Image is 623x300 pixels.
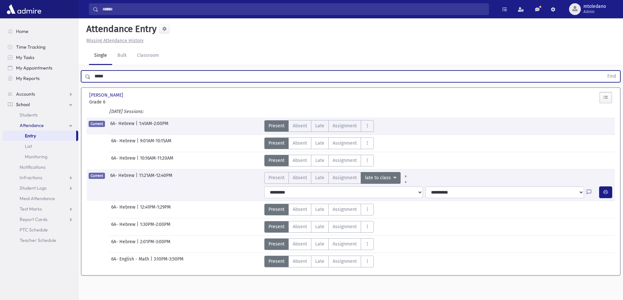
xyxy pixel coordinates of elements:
span: Absent [293,223,307,230]
span: Student Logs [20,185,46,191]
a: Students [3,110,78,120]
a: Meal Attendance [3,193,78,204]
a: Missing Attendance History [84,38,144,43]
span: 6A- Hebrew [111,238,137,250]
span: Absent [293,206,307,213]
span: Notifications [20,164,45,170]
a: PTC Schedule [3,225,78,235]
span: Students [20,112,38,118]
a: Home [3,26,78,37]
a: Single [89,47,112,65]
div: AttTypes [264,172,411,184]
span: Present [268,223,285,230]
a: Student Logs [3,183,78,193]
span: [PERSON_NAME] [89,92,125,99]
span: Report Cards [20,216,47,222]
span: Assignment [333,140,357,147]
span: Test Marks [20,206,42,212]
span: Absent [293,174,307,181]
span: Assignment [333,223,357,230]
span: Admin [583,9,606,14]
span: | [137,238,140,250]
span: 2:01PM-3:00PM [140,238,170,250]
span: Assignment [333,174,357,181]
span: | [137,204,140,215]
span: | [137,137,140,149]
span: Late [315,157,324,164]
span: Meal Attendance [20,196,55,201]
button: Find [603,71,620,82]
span: Assignment [333,122,357,129]
a: School [3,99,78,110]
a: List [3,141,78,151]
a: Entry [3,131,76,141]
span: | [136,172,139,184]
span: late to class [365,174,392,182]
span: 6A- Hebrew [111,155,137,166]
span: Home [16,28,28,34]
div: AttTypes [264,137,374,149]
span: 10:16AM-11:20AM [140,155,173,166]
a: Attendance [3,120,78,131]
a: My Tasks [3,52,78,63]
span: 1:30PM-2:00PM [140,221,170,233]
img: AdmirePro [5,3,43,16]
span: Present [268,140,285,147]
span: 11:21AM-12:40PM [139,172,172,184]
span: Present [268,157,285,164]
span: My Tasks [16,55,34,60]
span: 1:41AM-2:00PM [139,120,168,132]
span: Late [315,258,324,265]
div: AttTypes [264,204,374,215]
span: Assignment [333,157,357,164]
button: late to class [361,172,401,184]
a: Monitoring [3,151,78,162]
div: AttTypes [264,221,374,233]
span: Late [315,140,324,147]
input: Search [98,3,489,15]
a: Classroom [132,47,164,65]
span: Grade 6 [89,99,171,105]
span: PTC Schedule [20,227,48,233]
span: Time Tracking [16,44,45,50]
span: Absent [293,258,307,265]
span: Accounts [16,91,35,97]
div: AttTypes [264,256,374,267]
div: AttTypes [264,120,374,132]
span: | [150,256,154,267]
span: Late [315,206,324,213]
a: All Prior [401,172,411,177]
span: Present [268,258,285,265]
a: Time Tracking [3,42,78,52]
span: Assignment [333,241,357,247]
a: Bulk [112,47,132,65]
span: Absent [293,140,307,147]
a: Test Marks [3,204,78,214]
span: School [16,102,30,107]
a: Notifications [3,162,78,172]
span: Infractions [20,175,42,181]
span: Absent [293,241,307,247]
span: Late [315,223,324,230]
span: | [136,120,139,132]
span: List [25,143,32,149]
span: Absent [293,122,307,129]
span: My Appointments [16,65,52,71]
span: Late [315,241,324,247]
a: All Later [401,177,411,182]
a: Infractions [3,172,78,183]
a: My Reports [3,73,78,84]
span: 12:41PM-1:29PM [140,204,171,215]
span: Present [268,174,285,181]
a: Report Cards [3,214,78,225]
span: Assignment [333,258,357,265]
i: [DATE] Sessions: [109,109,143,114]
span: 6A- English - Math [111,256,150,267]
span: Current [89,121,105,127]
a: Teacher Schedule [3,235,78,245]
span: 6A- Hebrew [110,172,136,184]
u: Missing Attendance History [86,38,144,43]
span: Current [89,173,105,179]
span: Present [268,241,285,247]
h5: Attendance Entry [84,24,157,35]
